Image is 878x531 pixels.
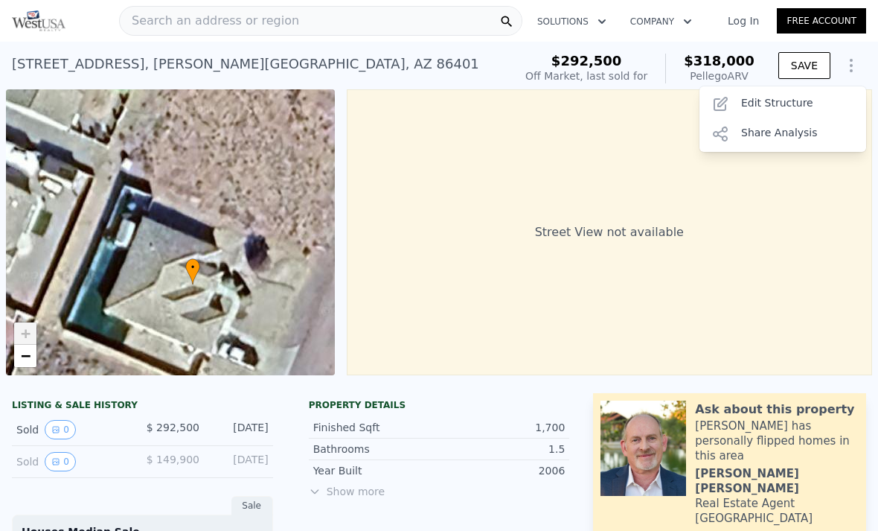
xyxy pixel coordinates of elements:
[618,8,704,35] button: Company
[699,89,866,119] div: Edit Structure
[695,401,854,419] div: Ask about this property
[12,399,273,414] div: LISTING & SALE HISTORY
[45,452,76,471] button: View historical data
[45,420,76,439] button: View historical data
[147,454,199,465] span: $ 149,900
[684,69,754,83] div: Pellego ARV
[185,258,200,284] div: •
[211,420,269,439] div: [DATE]
[313,420,439,435] div: Finished Sqft
[695,496,795,511] div: Real Estate Agent
[16,452,130,471] div: Sold
[12,54,479,74] div: [STREET_ADDRESS] , [PERSON_NAME][GEOGRAPHIC_DATA] , AZ 86401
[777,8,866,34] a: Free Account
[525,69,647,83] div: Off Market, last sold for
[147,422,199,433] span: $ 292,500
[684,53,754,69] span: $318,000
[12,10,65,31] img: Pellego
[439,442,565,457] div: 1.5
[695,466,859,496] div: [PERSON_NAME] [PERSON_NAME]
[313,442,439,457] div: Bathrooms
[695,419,859,463] div: [PERSON_NAME] has personally flipped homes in this area
[313,463,439,478] div: Year Built
[120,12,299,30] span: Search an address or region
[836,51,866,80] button: Show Options
[525,8,618,35] button: Solutions
[21,324,31,343] span: +
[347,89,872,375] div: Street View not available
[309,399,570,411] div: Property details
[710,13,777,28] a: Log In
[439,463,565,478] div: 2006
[231,496,273,515] div: Sale
[14,345,36,367] a: Zoom out
[16,420,130,439] div: Sold
[14,322,36,345] a: Zoom in
[699,119,866,149] div: Share Analysis
[21,346,31,365] span: −
[778,52,830,79] button: SAVE
[211,452,269,471] div: [DATE]
[695,511,813,526] div: [GEOGRAPHIC_DATA]
[309,484,570,499] span: Show more
[699,86,866,152] div: Show Options
[185,261,200,274] span: •
[551,53,622,69] span: $292,500
[439,420,565,435] div: 1,700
